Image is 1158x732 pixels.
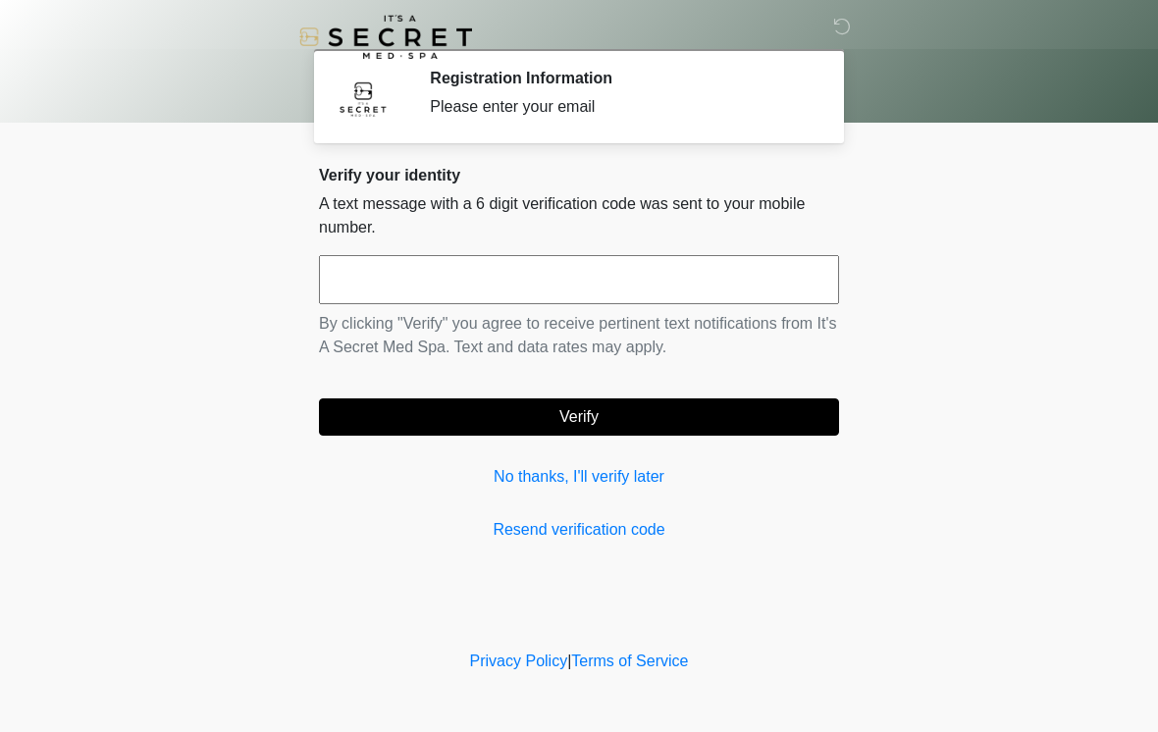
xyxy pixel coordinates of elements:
img: Agent Avatar [334,69,393,128]
button: Verify [319,398,839,436]
h2: Registration Information [430,69,810,87]
h2: Verify your identity [319,166,839,184]
a: Resend verification code [319,518,839,542]
a: No thanks, I'll verify later [319,465,839,489]
p: A text message with a 6 digit verification code was sent to your mobile number. [319,192,839,239]
a: | [567,653,571,669]
img: It's A Secret Med Spa Logo [299,15,472,59]
a: Terms of Service [571,653,688,669]
p: By clicking "Verify" you agree to receive pertinent text notifications from It's A Secret Med Spa... [319,312,839,359]
a: Privacy Policy [470,653,568,669]
div: Please enter your email [430,95,810,119]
